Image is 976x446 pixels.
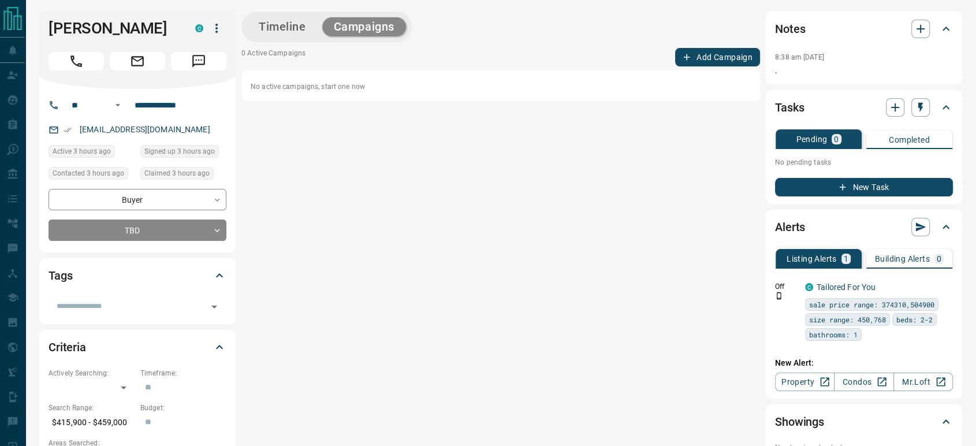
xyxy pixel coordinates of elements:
button: Timeline [247,17,318,36]
a: Mr.Loft [893,373,953,391]
a: Tailored For You [817,283,876,292]
p: Budget: [140,403,226,413]
span: Claimed 3 hours ago [144,168,210,179]
button: New Task [775,178,953,196]
svg: Push Notification Only [775,292,783,300]
span: size range: 450,768 [809,314,886,325]
p: 0 Active Campaigns [241,48,306,66]
span: bathrooms: 1 [809,329,858,340]
h2: Tags [49,266,72,285]
a: [EMAIL_ADDRESS][DOMAIN_NAME] [80,125,210,134]
p: 0 [937,255,941,263]
div: Fri Aug 15 2025 [140,167,226,183]
h2: Notes [775,20,805,38]
div: condos.ca [805,283,813,291]
p: 1 [844,255,848,263]
p: Search Range: [49,403,135,413]
span: Contacted 3 hours ago [53,168,124,179]
p: Building Alerts [875,255,930,263]
h2: Tasks [775,98,804,117]
p: . [775,65,953,77]
p: $415,900 - $459,000 [49,413,135,432]
div: Showings [775,408,953,436]
span: sale price range: 374310,504900 [809,299,934,310]
h2: Showings [775,412,824,431]
svg: Email Verified [64,126,72,134]
div: Alerts [775,213,953,241]
span: Active 3 hours ago [53,146,111,157]
p: Listing Alerts [787,255,837,263]
span: Signed up 3 hours ago [144,146,215,157]
button: Campaigns [322,17,406,36]
button: Add Campaign [675,48,760,66]
p: No pending tasks [775,154,953,171]
p: Actively Searching: [49,368,135,378]
div: Fri Aug 15 2025 [49,145,135,161]
h2: Alerts [775,218,805,236]
button: Open [206,299,222,315]
span: Call [49,52,104,70]
div: Tags [49,262,226,289]
p: Completed [889,136,930,144]
div: Fri Aug 15 2025 [140,145,226,161]
h2: Criteria [49,338,86,356]
span: Email [110,52,165,70]
p: New Alert: [775,357,953,369]
div: Notes [775,15,953,43]
p: 8:38 am [DATE] [775,53,824,61]
p: No active campaigns, start one now [251,81,751,92]
div: condos.ca [195,24,203,32]
h1: [PERSON_NAME] [49,19,178,38]
span: Message [171,52,226,70]
div: Tasks [775,94,953,121]
div: Buyer [49,189,226,210]
button: Open [111,98,125,112]
p: Off [775,281,798,292]
p: 0 [834,135,839,143]
p: Pending [796,135,827,143]
div: TBD [49,220,226,241]
div: Criteria [49,333,226,361]
a: Condos [834,373,893,391]
a: Property [775,373,835,391]
div: Fri Aug 15 2025 [49,167,135,183]
span: beds: 2-2 [896,314,933,325]
p: Timeframe: [140,368,226,378]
